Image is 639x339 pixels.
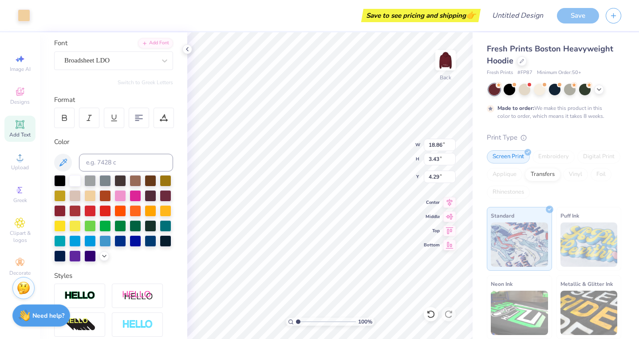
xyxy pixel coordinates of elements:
div: Back [440,74,451,82]
span: Upload [11,164,29,171]
span: 👉 [466,10,476,20]
div: Add Font [138,38,173,48]
img: Shadow [122,290,153,301]
div: Color [54,137,173,147]
div: We make this product in this color to order, which means it takes 8 weeks. [497,104,607,120]
span: Clipart & logos [4,230,35,244]
div: Styles [54,271,173,281]
img: Puff Ink [560,222,618,267]
span: Add Text [9,131,31,138]
span: Middle [424,214,440,220]
img: Standard [491,222,548,267]
span: Minimum Order: 50 + [537,69,581,77]
div: Vinyl [563,168,588,181]
div: Rhinestones [487,186,530,199]
div: Applique [487,168,522,181]
span: Fresh Prints [487,69,513,77]
span: Fresh Prints Boston Heavyweight Hoodie [487,43,613,66]
div: Screen Print [487,150,530,164]
span: Center [424,199,440,206]
img: Back [437,51,454,69]
strong: Need help? [32,312,64,320]
span: 100 % [358,318,372,326]
span: Puff Ink [560,211,579,220]
div: Save to see pricing and shipping [363,9,478,22]
input: Untitled Design [485,7,550,24]
span: Top [424,228,440,234]
label: Font [54,38,67,48]
div: Foil [591,168,611,181]
img: Negative Space [122,320,153,330]
span: Greek [13,197,27,204]
input: e.g. 7428 c [79,154,173,171]
span: Image AI [10,66,31,73]
span: Standard [491,211,514,220]
div: Digital Print [577,150,620,164]
div: Print Type [487,132,621,143]
img: 3d Illusion [64,318,95,332]
div: Transfers [525,168,560,181]
span: Bottom [424,242,440,248]
span: Metallic & Glitter Ink [560,279,613,288]
span: Designs [10,98,30,105]
img: Stroke [64,291,95,301]
img: Neon Ink [491,291,548,335]
strong: Made to order: [497,105,534,112]
img: Metallic & Glitter Ink [560,291,618,335]
button: Switch to Greek Letters [118,79,173,86]
div: Embroidery [532,150,575,164]
div: Format [54,95,174,105]
span: Neon Ink [491,279,513,288]
span: # FP87 [517,69,532,77]
span: Decorate [9,269,31,277]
